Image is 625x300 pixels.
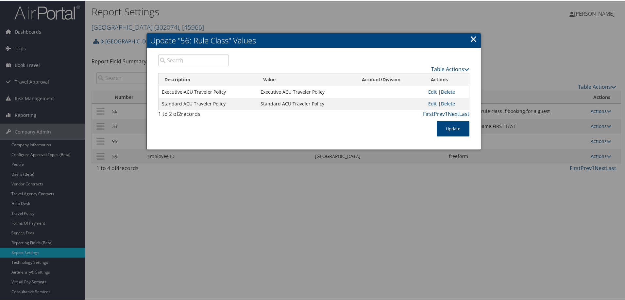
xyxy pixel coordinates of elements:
[428,88,437,94] a: Edit
[448,110,459,117] a: Next
[445,110,448,117] a: 1
[159,86,257,97] td: Executive ACU Traveler Policy
[158,54,229,66] input: Search
[470,32,477,45] a: ×
[257,97,356,109] td: Standard ACU Traveler Policy
[147,33,481,47] h2: Update "56: Rule Class" Values
[257,86,356,97] td: Executive ACU Traveler Policy
[158,109,229,120] div: 1 to 2 of records
[431,65,469,72] a: Table Actions
[356,73,425,86] th: Account/Division: activate to sort column ascending
[441,88,455,94] a: Delete
[437,120,469,136] button: Update
[425,97,469,109] td: |
[257,73,356,86] th: Value: activate to sort column ascending
[441,100,455,106] a: Delete
[423,110,434,117] a: First
[434,110,445,117] a: Prev
[428,100,437,106] a: Edit
[425,73,469,86] th: Actions
[159,97,257,109] td: Standard ACU Traveler Policy
[178,110,181,117] span: 2
[425,86,469,97] td: |
[159,73,257,86] th: Description: activate to sort column descending
[459,110,469,117] a: Last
